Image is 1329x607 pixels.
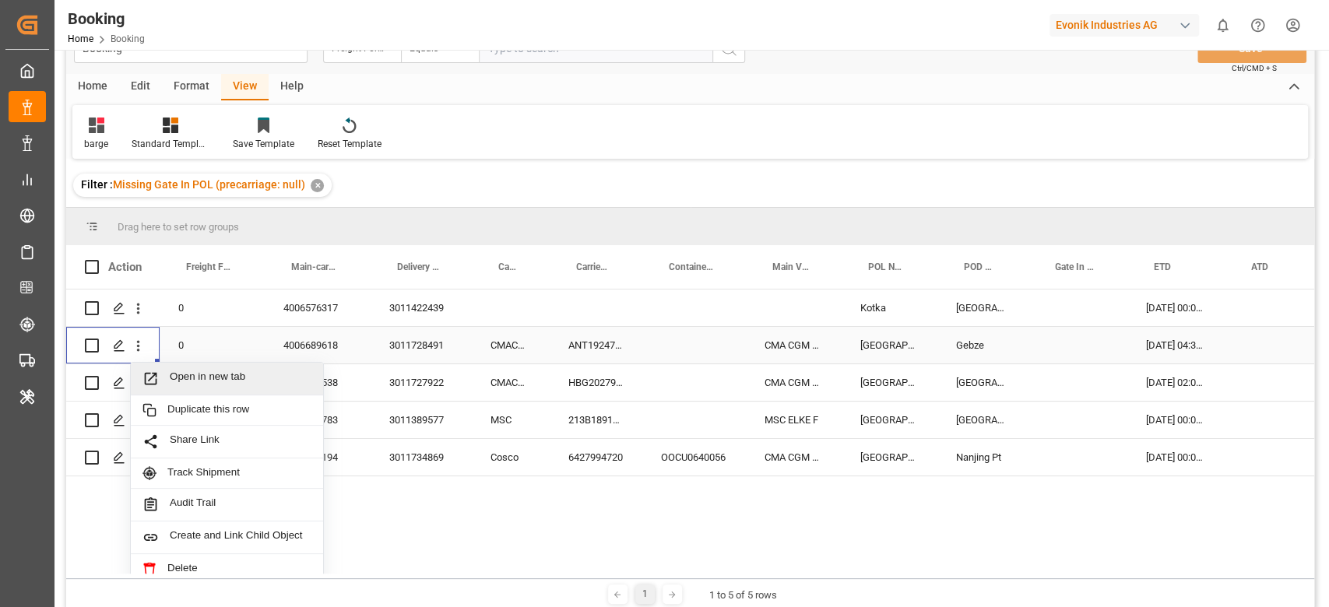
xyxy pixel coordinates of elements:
[233,137,294,151] div: Save Template
[472,364,550,401] div: CMACGM
[1055,261,1095,272] span: Gate In POL
[1127,439,1225,475] div: [DATE] 00:00:00
[1127,402,1225,438] div: [DATE] 00:00:00
[842,402,937,438] div: [GEOGRAPHIC_DATA]
[1240,8,1275,43] button: Help Center
[81,178,113,191] span: Filter :
[842,364,937,401] div: [GEOGRAPHIC_DATA]
[1049,14,1199,37] div: Evonik Industries AG
[1127,364,1225,401] div: [DATE] 02:00:00
[371,327,472,363] div: 3011728491
[842,289,937,326] div: Kotka
[1205,8,1240,43] button: show 0 new notifications
[108,260,142,274] div: Action
[550,439,642,475] div: 6427994720
[937,402,1028,438] div: [GEOGRAPHIC_DATA]
[746,364,842,401] div: CMA CGM MONTOIR
[265,327,371,363] div: 4006689618
[221,74,269,100] div: View
[265,289,371,326] div: 4006576317
[113,178,305,191] span: Missing Gate In POL (precarriage: null)
[472,439,550,475] div: Cosco
[635,584,655,604] div: 1
[160,289,265,326] div: 0
[1127,327,1225,363] div: [DATE] 04:30:00
[397,261,439,272] span: Delivery No.
[964,261,996,272] span: POD Name
[68,7,145,30] div: Booking
[162,74,221,100] div: Format
[472,327,550,363] div: CMACGM
[937,364,1028,401] div: [GEOGRAPHIC_DATA]
[746,327,842,363] div: CMA CGM ALCAZAR
[318,137,381,151] div: Reset Template
[842,327,937,363] div: [GEOGRAPHIC_DATA]
[550,364,642,401] div: HBG2027912
[371,364,472,401] div: 3011727922
[371,289,472,326] div: 3011422439
[709,588,777,603] div: 1 to 5 of 5 rows
[472,402,550,438] div: MSC
[868,261,905,272] span: POL Name
[642,439,746,475] div: OOCU0640056
[746,402,842,438] div: MSC ELKE F
[669,261,713,272] span: Container No.
[1154,261,1171,272] span: ETD
[576,261,610,272] span: Carrier Booking No.
[937,439,1028,475] div: Nanjing Pt
[66,74,119,100] div: Home
[937,327,1028,363] div: Gebze
[550,327,642,363] div: ANT1924712
[842,439,937,475] div: [GEOGRAPHIC_DATA]
[291,261,338,272] span: Main-carriage No.
[119,74,162,100] div: Edit
[311,179,324,192] div: ✕
[160,327,265,363] div: 0
[937,289,1028,326] div: [GEOGRAPHIC_DATA]
[371,439,472,475] div: 3011734869
[550,402,642,438] div: 213B1891712
[186,261,232,272] span: Freight Forwarder's Reference No.
[1127,289,1225,326] div: [DATE] 00:00:00
[498,261,517,272] span: Carrier Short Name
[1232,62,1277,74] span: Ctrl/CMD + S
[68,33,93,44] a: Home
[772,261,809,272] span: Main Vessel and Vessel Imo
[132,137,209,151] div: Standard Templates
[118,221,239,233] span: Drag here to set row groups
[1049,10,1205,40] button: Evonik Industries AG
[746,439,842,475] div: CMA CGM TROCADERO
[1251,261,1268,272] span: ATD
[84,137,108,151] div: barge
[269,74,315,100] div: Help
[371,402,472,438] div: 3011389577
